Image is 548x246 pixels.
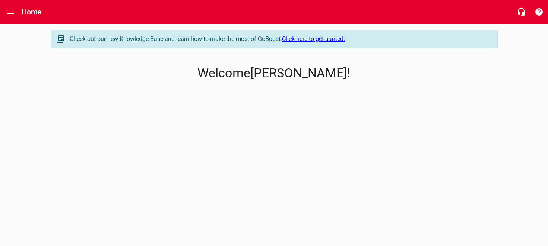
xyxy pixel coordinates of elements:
div: Check out our new Knowledge Base and learn how to make the most of GoBoost. [70,35,490,43]
button: Live Chat [512,3,530,21]
button: Support Portal [530,3,548,21]
a: Click here to get started. [282,35,345,42]
h6: Home [22,6,42,18]
p: Welcome [PERSON_NAME] ! [51,66,498,81]
button: Open drawer [2,3,20,21]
